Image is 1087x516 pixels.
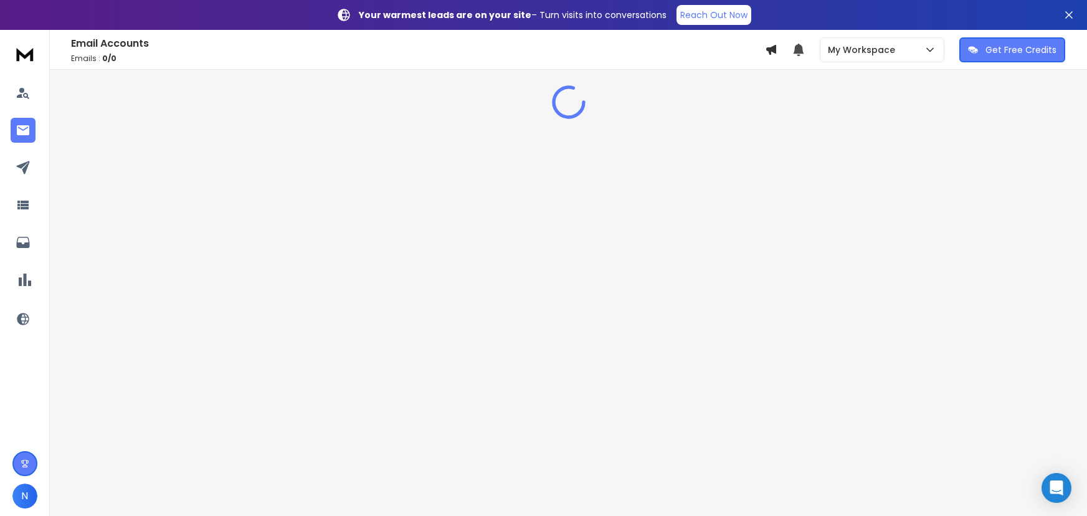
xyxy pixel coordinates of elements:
[359,9,531,21] strong: Your warmest leads are on your site
[828,44,900,56] p: My Workspace
[12,484,37,509] button: N
[71,54,765,64] p: Emails :
[985,44,1056,56] p: Get Free Credits
[359,9,667,21] p: – Turn visits into conversations
[680,9,748,21] p: Reach Out Now
[12,42,37,65] img: logo
[1042,473,1071,503] div: Open Intercom Messenger
[959,37,1065,62] button: Get Free Credits
[102,53,116,64] span: 0 / 0
[71,36,765,51] h1: Email Accounts
[676,5,751,25] a: Reach Out Now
